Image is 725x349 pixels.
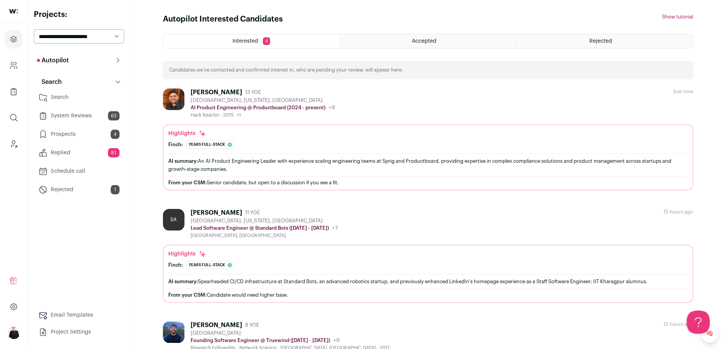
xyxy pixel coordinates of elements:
div: SA [163,209,184,230]
span: 81 [108,148,119,157]
div: [GEOGRAPHIC_DATA], [GEOGRAPHIC_DATA] [191,232,338,239]
span: 8 YOE [245,322,259,328]
span: Interested [232,38,258,44]
span: 1 [111,185,119,194]
span: From your CSM: [168,180,207,185]
div: Senior candidate, but open to a discussion if you see a fit. [168,180,688,186]
a: Company Lists [5,82,23,101]
div: Hack Reactor - 2015 [191,112,335,118]
span: Rejected [589,38,612,44]
img: 9240684-medium_jpg [8,327,20,339]
span: AI summary: [168,279,198,284]
span: +7 [332,225,338,231]
div: Just now [673,89,693,95]
img: 69107ec9ee4be8fd5efd1e73ba00e670f662ca06116ee85b5e3193ddea4a3d6d.jpg [163,321,184,343]
span: Accepted [412,38,436,44]
span: 63 [108,111,119,120]
a: System Reviews63 [34,108,124,124]
span: 13 YOE [245,89,261,95]
a: Email Templates [34,307,124,323]
p: Search [37,77,62,87]
p: Candidates we’ve contacted and confirmed interest in, who are pending your review, will appear here. [169,67,403,73]
div: Candidate would need higher base. [168,292,688,298]
span: 11 YOE [245,210,260,216]
span: +9 [333,338,340,343]
div: 15 hours ago [664,321,693,327]
div: [PERSON_NAME] [191,321,242,329]
div: Years full-stack [186,261,236,269]
p: AI Product Engineering @ Productboard (2024 - present) [191,105,325,111]
div: Finch: [168,262,183,268]
a: Projects [5,30,23,48]
p: Founding Software Engineer @ Truewind ([DATE] - [DATE]) [191,337,330,344]
h2: Projects: [34,9,124,20]
a: Rejected [516,34,692,48]
button: Show tutorial [662,14,693,20]
button: Open dropdown [8,327,20,339]
iframe: Help Scout Beacon - Open [687,311,710,334]
span: +9 [328,105,335,110]
a: Schedule call [34,164,124,179]
div: Spearheaded CI/CD infrastructure at Standard Bots, an advanced robotics startup, and previously e... [168,277,688,286]
a: Leads (Backoffice) [5,135,23,153]
div: [PERSON_NAME] [191,209,242,217]
div: 15 hours ago [664,209,693,215]
p: Lead Software Engineer @ Standard Bots ([DATE] - [DATE]) [191,225,329,231]
span: From your CSM: [168,292,207,297]
span: +1 [237,113,241,117]
div: Highlights [168,130,206,137]
div: [GEOGRAPHIC_DATA], [US_STATE], [GEOGRAPHIC_DATA] [191,97,335,104]
a: SA [PERSON_NAME] 11 YOE [GEOGRAPHIC_DATA], [US_STATE], [GEOGRAPHIC_DATA] Lead Software Engineer @... [163,209,693,303]
h1: Autopilot Interested Candidates [163,14,283,25]
div: [GEOGRAPHIC_DATA], [US_STATE], [GEOGRAPHIC_DATA] [191,218,338,224]
div: Years full-stack [186,140,236,149]
div: Finch: [168,142,183,148]
a: Rejected1 [34,182,124,197]
div: An AI Product Engineering Leader with experience scaling engineering teams at Sprig and Productbo... [168,157,688,173]
img: wellfound-shorthand-0d5821cbd27db2630d0214b213865d53afaa358527fdda9d0ea32b1df1b89c2c.svg [9,9,18,13]
button: Search [34,74,124,90]
div: [GEOGRAPHIC_DATA] [191,330,390,336]
a: Prospects4 [34,127,124,142]
button: Autopilot [34,53,124,68]
a: Replied81 [34,145,124,160]
span: 4 [111,130,119,139]
img: 8103407d94964a2b58b8f68d01045ac537be6fe3d0567935ccaf9fab9fd14b3c.jpg [163,89,184,110]
a: [PERSON_NAME] 13 YOE [GEOGRAPHIC_DATA], [US_STATE], [GEOGRAPHIC_DATA] AI Product Engineering @ Pr... [163,89,693,190]
a: Search [34,90,124,105]
span: AI summary: [168,159,198,164]
div: Highlights [168,250,206,258]
p: Autopilot [37,56,69,65]
a: Accepted [340,34,516,48]
a: Project Settings [34,324,124,340]
div: [PERSON_NAME] [191,89,242,96]
a: Company and ATS Settings [5,56,23,75]
a: 🧠 [700,324,719,343]
span: 4 [263,37,270,45]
